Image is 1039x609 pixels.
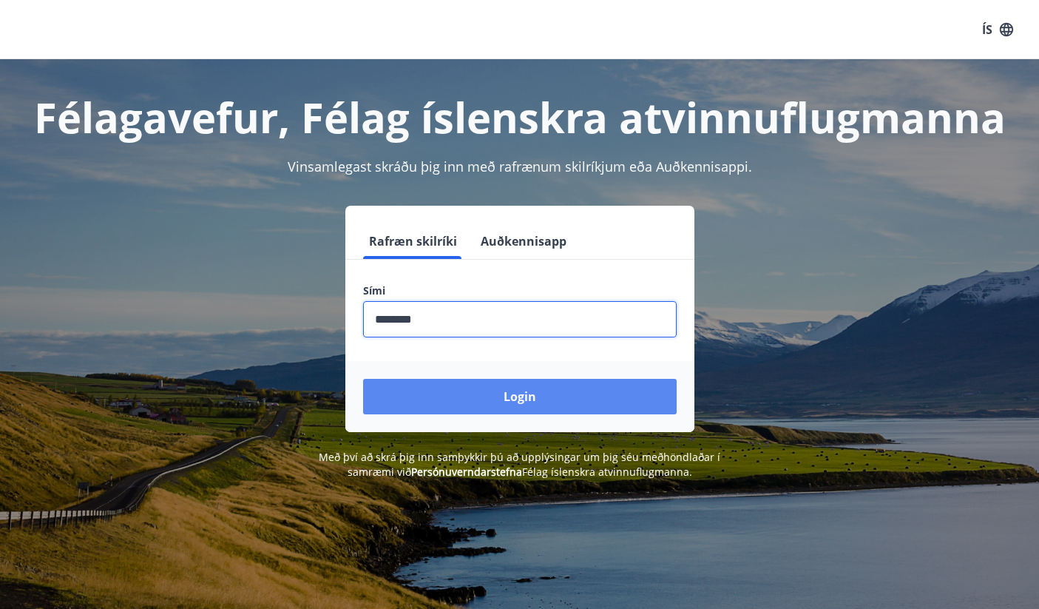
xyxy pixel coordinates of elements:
[319,450,720,479] span: Með því að skrá þig inn samþykkir þú að upplýsingar um þig séu meðhöndlaðar í samræmi við Félag í...
[974,16,1021,43] button: ÍS
[411,465,522,479] a: Persónuverndarstefna
[18,89,1021,145] h1: Félagavefur, Félag íslenskra atvinnuflugmanna
[363,223,463,259] button: Rafræn skilríki
[363,379,677,414] button: Login
[288,158,752,175] span: Vinsamlegast skráðu þig inn með rafrænum skilríkjum eða Auðkennisappi.
[363,283,677,298] label: Sími
[475,223,572,259] button: Auðkennisapp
